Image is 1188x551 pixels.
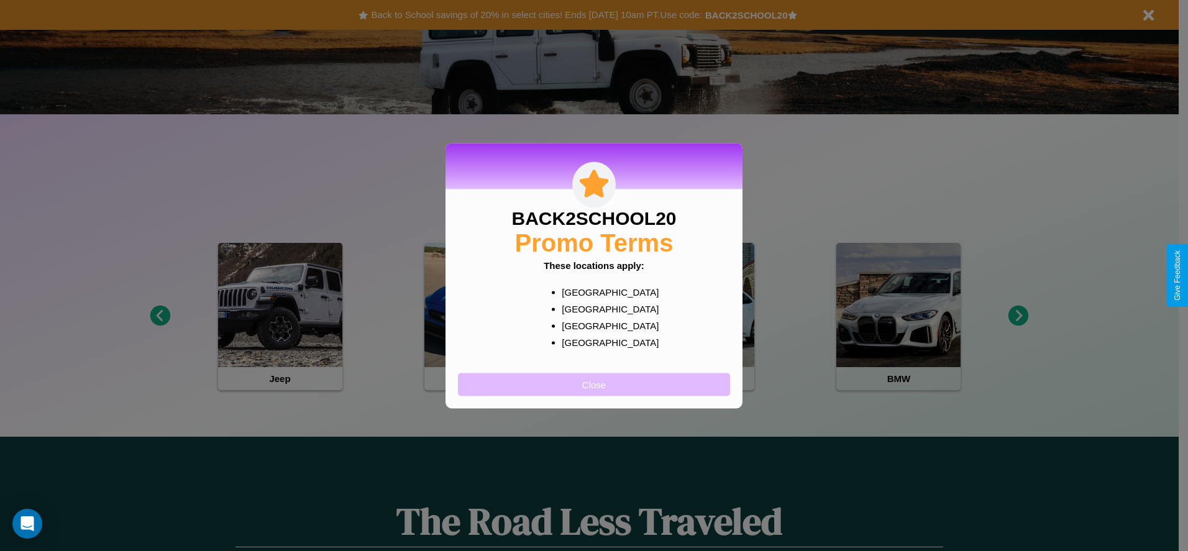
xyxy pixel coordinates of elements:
[12,509,42,539] div: Open Intercom Messenger
[562,300,651,317] p: [GEOGRAPHIC_DATA]
[515,229,674,257] h2: Promo Terms
[562,317,651,334] p: [GEOGRAPHIC_DATA]
[544,260,644,270] b: These locations apply:
[562,283,651,300] p: [GEOGRAPHIC_DATA]
[1173,250,1182,301] div: Give Feedback
[511,207,676,229] h3: BACK2SCHOOL20
[562,334,651,350] p: [GEOGRAPHIC_DATA]
[458,373,730,396] button: Close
